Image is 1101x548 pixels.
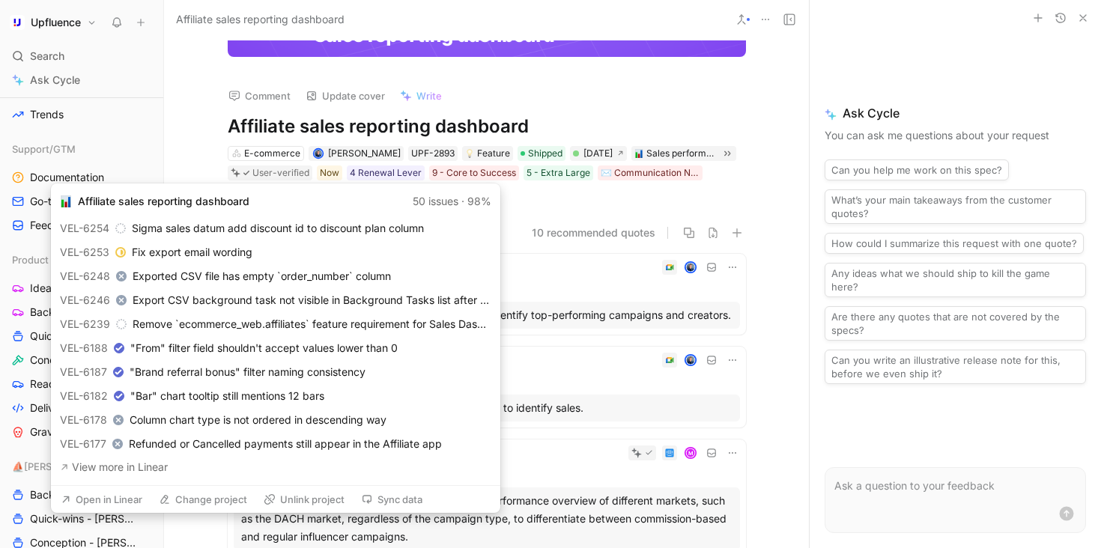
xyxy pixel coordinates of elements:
[634,149,643,158] img: 📊
[114,391,124,401] svg: Done
[518,146,565,161] div: Shipped
[132,243,491,261] p: Fix export email wording
[60,219,109,237] div: VEL-6254
[465,149,474,158] img: 💡
[130,387,491,405] p: "Bar" chart tooltip still mentions 12 bars
[825,189,1086,224] button: What’s your main takeaways from the customer quotes?
[114,343,124,353] svg: Done
[113,367,124,377] svg: Done
[257,489,351,510] button: Unlink project
[60,411,107,429] div: VEL-6178
[129,435,491,453] p: Refunded or Cancelled payments still appear in the Affiliate app
[133,267,491,285] p: Exported CSV file has empty `order_number` column
[6,421,157,443] a: Graveyard
[354,489,429,510] button: Sync data
[601,165,700,180] div: ✉️ Communication Needed
[60,458,491,476] a: View more in Linear
[60,195,72,207] img: 📊
[54,489,149,510] button: Open in Linear
[176,10,345,28] span: Affiliate sales reporting dashboard
[6,484,157,506] a: Backlog - [PERSON_NAME]
[30,377,84,392] span: Ready - All
[30,47,64,65] span: Search
[532,224,655,242] button: 10 recommended quotes
[115,223,126,234] svg: Backlog
[411,146,455,161] div: UPF-2893
[6,349,157,371] a: Conception - All
[315,149,323,157] img: avatar
[416,89,442,103] span: Write
[152,489,254,510] button: Change project
[6,166,157,189] a: Documentation
[646,146,717,161] div: Sales performance reporting dashboard
[825,350,1086,384] button: Can you write an illustrative release note for this, before we even ship it?
[78,192,249,210] p: Affiliate sales reporting dashboard
[12,141,76,156] span: Support/GTM
[328,147,401,159] span: [PERSON_NAME]
[116,295,127,305] svg: Canceled
[12,459,97,474] span: ⛵️[PERSON_NAME]
[30,281,79,296] span: Ideas - All
[6,397,157,419] a: Delivery - All
[825,127,1086,144] p: You can ask me questions about your request
[30,424,82,439] span: Graveyard
[60,363,107,381] div: VEL-6187
[244,146,300,161] div: E-commerce
[60,435,106,453] div: VEL-6177
[30,353,109,368] span: Conception - All
[350,165,422,180] div: 4 Renewal Lever
[132,219,491,237] p: Sigma sales datum add discount id to discount plan column
[30,401,92,415] span: Delivery - All
[60,291,110,309] div: VEL-6246
[685,356,695,365] img: avatar
[462,146,513,161] div: 💡Feature
[528,146,562,161] span: Shipped
[6,190,157,213] a: Go-to-Market
[6,455,157,478] div: ⛵️[PERSON_NAME]
[60,315,110,333] div: VEL-6239
[299,85,392,106] button: Update cover
[413,192,491,210] div: 50 issues · 98%
[825,263,1086,297] button: Any ideas what we should ship to kill the game here?
[6,277,157,299] a: Ideas - All
[10,15,25,30] img: Upfluence
[825,233,1084,254] button: How could I summarize this request with one quote?
[393,85,449,106] button: Write
[432,165,516,180] div: 9 - Core to Success
[6,45,157,67] div: Search
[60,243,109,261] div: VEL-6253
[30,107,64,122] span: Trends
[6,249,157,271] div: Product - All
[825,104,1086,122] span: Ask Cycle
[133,291,491,309] p: Export CSV background task not visible in Background Tasks list after triggering export
[30,218,137,233] span: Feedback from support
[116,271,127,281] svg: Canceled
[30,511,140,526] span: Quick-wins - [PERSON_NAME]
[241,492,733,546] div: [PERSON_NAME]is interested in having a general performance overview of different markets, such as...
[112,439,123,449] svg: Canceled
[6,12,100,33] button: UpfluenceUpfluence
[133,315,491,333] p: Remove `ecommerce_web.affiliates` feature requirement for Sales Dashboard
[130,339,491,357] p: "From" filter field shouldn't accept values lower than 0
[6,69,157,91] a: Ask Cycle
[6,508,157,530] a: Quick-wins - [PERSON_NAME]
[228,115,746,138] h1: Affiliate sales reporting dashboard
[130,363,491,381] p: "Brand referral bonus" filter naming consistency
[30,487,139,502] span: Backlog - [PERSON_NAME]
[12,252,69,267] span: Product - All
[30,305,92,320] span: Backlog - All
[6,138,157,160] div: Support/GTM
[252,165,309,180] div: User-verified
[222,85,297,106] button: Comment
[6,301,157,323] a: Backlog - All
[60,387,108,405] div: VEL-6182
[825,306,1086,341] button: Are there any quotes that are not covered by the specs?
[116,319,127,329] svg: Backlog
[30,194,97,209] span: Go-to-Market
[825,159,1009,180] button: Can you help me work on this spec?
[30,170,104,185] span: Documentation
[685,448,695,458] div: M
[6,325,157,347] a: Quick-wins - All
[60,339,108,357] div: VEL-6188
[465,146,510,161] div: Feature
